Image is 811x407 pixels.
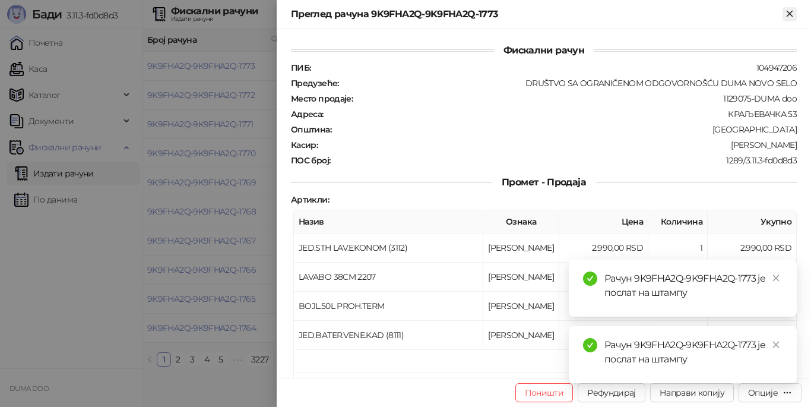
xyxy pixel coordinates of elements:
[294,292,483,321] td: BOJL.50L PROH.TERM
[483,210,559,234] th: Ознака
[648,210,708,234] th: Количина
[291,124,331,135] strong: Општина :
[319,140,798,150] div: [PERSON_NAME]
[291,109,324,119] strong: Адреса :
[708,234,797,263] td: 2.990,00 RSD
[515,383,574,402] button: Поништи
[578,383,645,402] button: Рефундирај
[650,383,734,402] button: Направи копију
[783,7,797,21] button: Close
[708,210,797,234] th: Укупно
[483,292,559,321] td: [PERSON_NAME]
[559,210,648,234] th: Цена
[483,263,559,292] td: [PERSON_NAME]
[648,234,708,263] td: 1
[331,155,798,166] div: 1289/3.11.3-fd0d8d3
[583,338,597,352] span: check-circle
[340,78,798,89] div: DRUŠTVO SA OGRANIČENOM ODGOVORNOŠĆU DUMA NOVO SELO
[325,109,798,119] div: КРАЉЕВАЧКА 53
[291,78,339,89] strong: Предузеће :
[492,176,595,188] span: Промет - Продаја
[604,338,783,367] div: Рачун 9K9FHA2Q-9K9FHA2Q-1773 је послат на штампу
[769,272,783,285] a: Close
[739,383,802,402] button: Опције
[294,210,483,234] th: Назив
[312,62,798,73] div: 104947206
[559,292,648,321] td: 19.590,00 RSD
[559,263,648,292] td: 2.990,00 RSD
[354,93,798,104] div: 1129075-DUMA doo
[291,62,311,73] strong: ПИБ :
[559,321,648,350] td: 4.890,00 RSD
[294,263,483,292] td: LAVABO 38CM 2207
[748,387,778,398] div: Опције
[291,194,329,205] strong: Артикли :
[769,338,783,351] a: Close
[291,155,330,166] strong: ПОС број :
[291,140,318,150] strong: Касир :
[494,45,594,56] span: Фискални рачун
[604,272,783,300] div: Рачун 9K9FHA2Q-9K9FHA2Q-1773 је послат на штампу
[660,387,724,398] span: Направи копију
[583,272,597,286] span: check-circle
[332,124,798,135] div: [GEOGRAPHIC_DATA]
[772,340,780,349] span: close
[294,234,483,263] td: JED.STH LAV.EKONOM (3112)
[291,7,783,21] div: Преглед рачуна 9K9FHA2Q-9K9FHA2Q-1773
[294,321,483,350] td: JED.BATER.VENE.KAD (8111)
[559,234,648,263] td: 2.990,00 RSD
[772,274,780,282] span: close
[483,234,559,263] td: [PERSON_NAME]
[291,93,353,104] strong: Место продаје :
[483,321,559,350] td: [PERSON_NAME]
